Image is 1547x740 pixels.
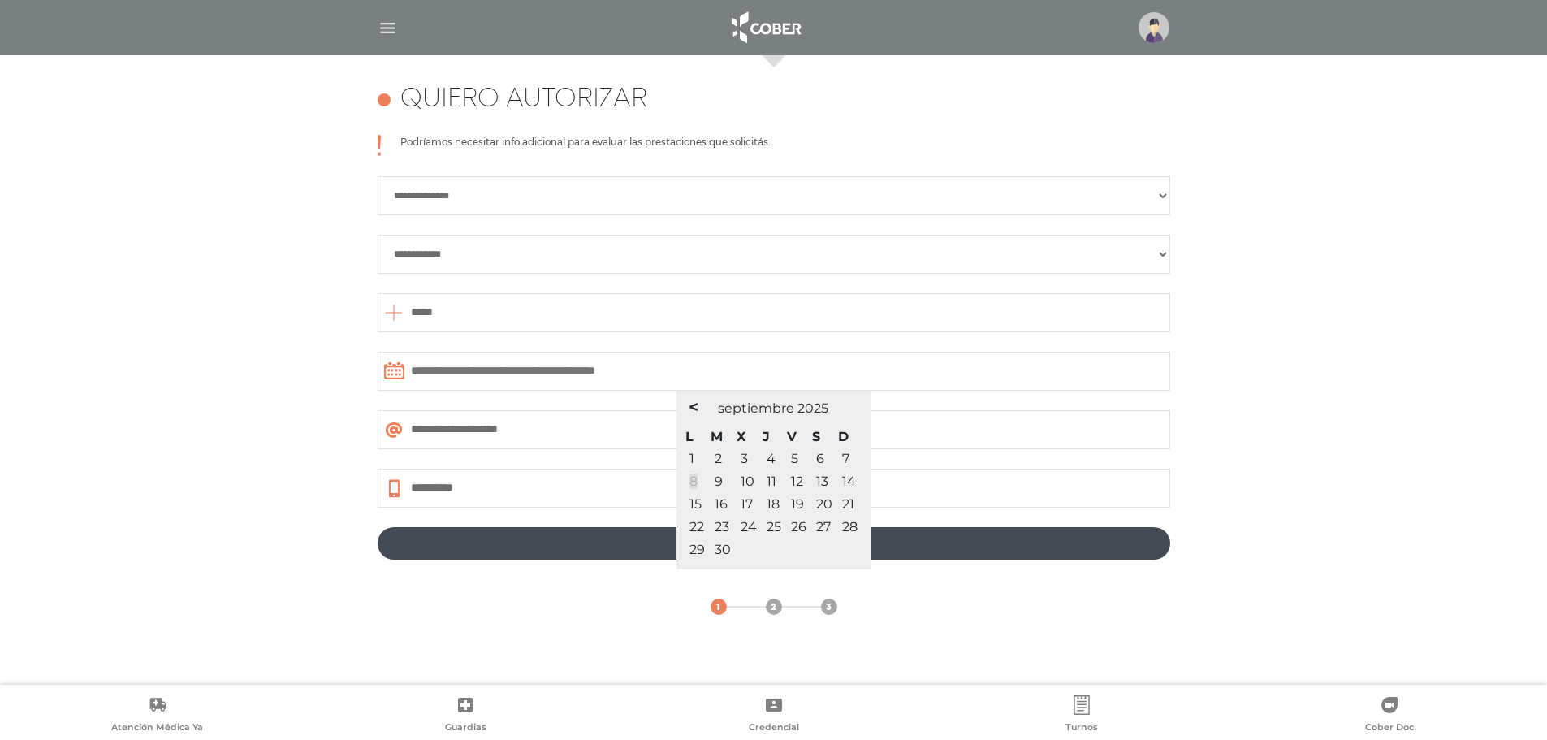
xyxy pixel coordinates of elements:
a: Siguiente [378,527,1170,560]
a: Guardias [311,695,619,737]
span: 20 [816,496,832,512]
a: 11 [767,474,776,489]
span: 28 [842,519,858,534]
span: Turnos [1065,721,1098,736]
span: miércoles [737,429,745,444]
span: < [689,397,698,417]
a: 5 [791,451,798,466]
span: 17 [741,496,753,512]
span: 21 [842,496,854,512]
span: Guardias [445,721,486,736]
span: 30 [715,542,731,557]
span: 22 [689,519,704,534]
a: Turnos [927,695,1235,737]
span: Atención Médica Ya [111,721,203,736]
img: logo_cober_home-white.png [723,8,808,47]
a: Credencial [620,695,927,737]
a: 6 [816,451,824,466]
span: 1 [716,600,720,615]
a: 4 [767,451,776,466]
span: 12 [791,474,803,489]
span: septiembre [718,400,794,416]
span: lunes [685,429,694,444]
a: 3 [741,451,748,466]
span: 27 [816,519,831,534]
span: Credencial [749,721,799,736]
a: < [685,395,702,419]
span: 3 [826,600,832,615]
span: 13 [816,474,828,489]
a: Cober Doc [1236,695,1544,737]
a: 10 [741,474,754,489]
p: Podríamos necesitar info adicional para evaluar las prestaciones que solicitás. [400,135,770,156]
span: 23 [715,519,729,534]
img: Cober_menu-lines-white.svg [378,18,398,38]
span: 24 [741,519,757,534]
span: 29 [689,542,705,557]
span: 19 [791,496,804,512]
a: 1 [711,599,727,615]
span: 2025 [797,400,828,416]
a: 2 [766,599,782,615]
span: martes [711,429,723,444]
span: 14 [842,474,856,489]
span: 2 [771,600,776,615]
a: Atención Médica Ya [3,695,311,737]
a: 7 [842,451,849,466]
span: 18 [767,496,780,512]
span: 16 [715,496,728,512]
span: 26 [791,519,806,534]
a: 2 [715,451,722,466]
a: 9 [715,474,723,489]
span: domingo [838,429,849,444]
span: viernes [787,429,797,444]
a: 3 [821,599,837,615]
span: 15 [689,496,702,512]
span: Cober Doc [1365,721,1414,736]
a: 1 [689,451,694,466]
span: sábado [812,429,820,444]
span: 25 [767,519,781,534]
h4: Quiero autorizar [400,84,647,115]
img: profile-placeholder.svg [1139,12,1169,43]
span: jueves [763,429,770,444]
a: 8 [689,474,698,489]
